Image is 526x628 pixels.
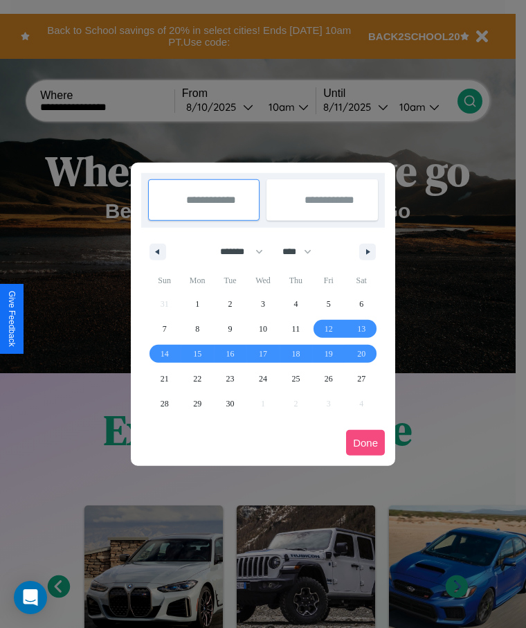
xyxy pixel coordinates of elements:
span: Tue [214,269,246,291]
button: 22 [181,366,213,391]
span: 4 [293,291,298,316]
span: 10 [259,316,267,341]
button: 13 [345,316,378,341]
div: Open Intercom Messenger [14,581,47,614]
button: 29 [181,391,213,416]
button: 4 [280,291,312,316]
button: 10 [246,316,279,341]
button: 7 [148,316,181,341]
span: Sat [345,269,378,291]
span: 28 [161,391,169,416]
span: 29 [193,391,201,416]
button: 8 [181,316,213,341]
button: 25 [280,366,312,391]
button: 26 [312,366,345,391]
button: 24 [246,366,279,391]
span: 17 [259,341,267,366]
button: 1 [181,291,213,316]
span: 1 [195,291,199,316]
button: 16 [214,341,246,366]
button: 11 [280,316,312,341]
button: 28 [148,391,181,416]
span: 18 [291,341,300,366]
span: Thu [280,269,312,291]
span: 26 [325,366,333,391]
span: 16 [226,341,235,366]
span: 12 [325,316,333,341]
span: 20 [357,341,365,366]
span: 11 [292,316,300,341]
button: 2 [214,291,246,316]
button: Done [346,430,385,456]
button: 27 [345,366,378,391]
span: 15 [193,341,201,366]
button: 20 [345,341,378,366]
span: Mon [181,269,213,291]
span: 25 [291,366,300,391]
span: 23 [226,366,235,391]
button: 9 [214,316,246,341]
button: 3 [246,291,279,316]
span: 27 [357,366,365,391]
div: Give Feedback [7,291,17,347]
span: Sun [148,269,181,291]
span: Fri [312,269,345,291]
span: Wed [246,269,279,291]
button: 5 [312,291,345,316]
span: 5 [327,291,331,316]
button: 30 [214,391,246,416]
button: 19 [312,341,345,366]
button: 12 [312,316,345,341]
button: 17 [246,341,279,366]
span: 6 [359,291,363,316]
span: 19 [325,341,333,366]
span: 2 [228,291,233,316]
span: 13 [357,316,365,341]
button: 14 [148,341,181,366]
span: 30 [226,391,235,416]
span: 3 [261,291,265,316]
button: 6 [345,291,378,316]
span: 8 [195,316,199,341]
button: 15 [181,341,213,366]
button: 18 [280,341,312,366]
span: 22 [193,366,201,391]
span: 21 [161,366,169,391]
button: 21 [148,366,181,391]
span: 9 [228,316,233,341]
span: 24 [259,366,267,391]
button: 23 [214,366,246,391]
span: 7 [163,316,167,341]
span: 14 [161,341,169,366]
